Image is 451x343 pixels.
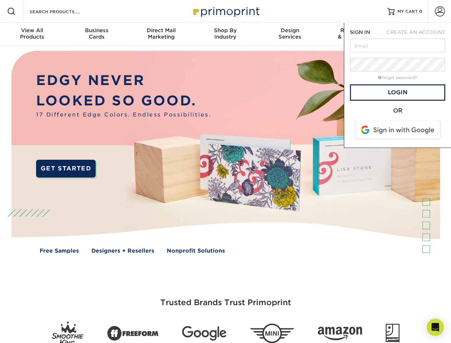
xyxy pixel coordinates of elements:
img: Google [182,326,226,341]
span: 0 [419,9,422,14]
img: Goodwill [386,324,400,343]
a: GET STARTED [36,160,96,178]
div: Industry [193,27,257,40]
span: Resources [322,27,386,34]
a: Login [350,84,445,101]
img: Amazon [318,327,362,340]
span: 17 Different Edge Colors. Endless Possibilities. [36,111,211,119]
span: CREATE AN ACCOUNT [386,29,445,35]
a: Nonprofit Solutions [167,247,225,255]
div: Services [258,27,322,40]
span: SIGN IN [350,29,370,35]
div: & Templates [322,27,386,40]
h3: Trusted Brands Trust Primoprint [17,281,435,316]
span: Shop By [193,27,257,34]
div: Marketing [129,27,193,40]
a: Shop ByIndustry [193,23,257,46]
p: LOOKED SO GOOD. [36,91,211,111]
div: Open Intercom Messenger [427,319,444,336]
a: Resources& Templates [322,23,386,46]
div: Cards [64,27,129,40]
a: DesignServices [258,23,322,46]
span: Design [258,27,322,34]
span: MY CART [397,9,418,15]
a: Free Samples [40,247,79,255]
a: Designers + Resellers [91,247,154,255]
p: EDGY NEVER [36,70,211,91]
input: SEARCH PRODUCTS..... [29,7,99,16]
input: Email [350,39,445,52]
img: Primoprint [190,4,261,19]
span: Direct Mail [129,27,193,34]
a: forgot password? [378,75,417,80]
a: BusinessCards [64,23,129,46]
a: Direct MailMarketing [129,23,193,46]
div: OR [350,106,445,115]
span: Business [64,27,129,34]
